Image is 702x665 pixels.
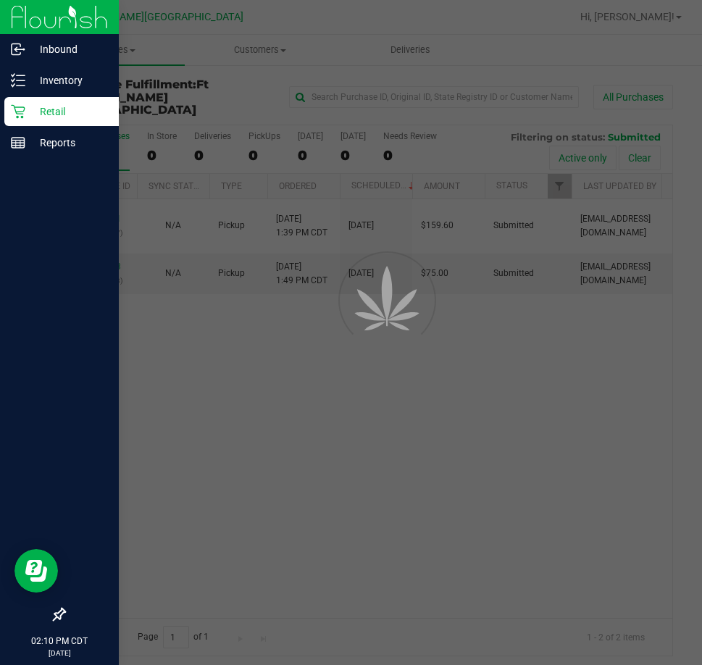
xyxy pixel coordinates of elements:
inline-svg: Inventory [11,73,25,88]
p: Inbound [25,41,112,58]
p: [DATE] [7,648,112,658]
inline-svg: Inbound [11,42,25,57]
iframe: Resource center [14,549,58,593]
p: Reports [25,134,112,151]
p: Inventory [25,72,112,89]
inline-svg: Reports [11,135,25,150]
inline-svg: Retail [11,104,25,119]
p: 02:10 PM CDT [7,635,112,648]
p: Retail [25,103,112,120]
